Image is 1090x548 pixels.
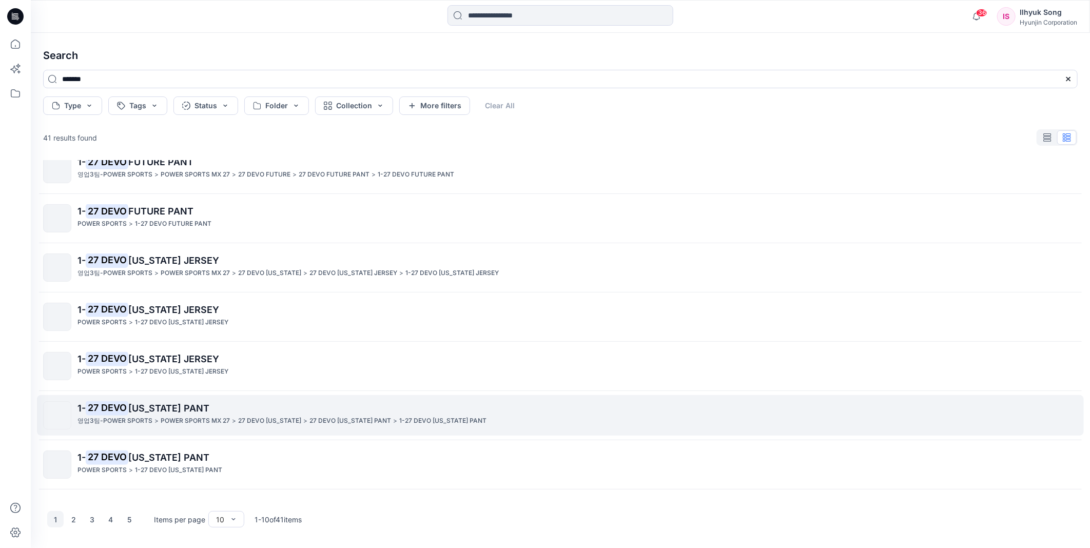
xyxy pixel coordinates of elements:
p: > [293,169,297,180]
p: POWER SPORTS MX 27 [161,169,230,180]
p: POWER SPORTS MX 27 [161,268,230,279]
button: Collection [315,96,393,115]
p: POWER SPORTS MX 27 [161,416,230,426]
button: Tags [108,96,167,115]
p: > [303,416,307,426]
button: Folder [244,96,309,115]
span: FUTURE PANT [128,206,193,217]
a: 1-27 DEVO[US_STATE] JERSEYPOWER SPORTS>1-27 DEVO [US_STATE] JERSEY [37,346,1084,386]
p: POWER SPORTS [77,366,127,377]
a: 1-27 DEVOFUTURE PANT영업3팀-POWER SPORTS>POWER SPORTS MX 27>27 DEVO FUTURE>27 DEVO FUTURE PANT>1-27 ... [37,149,1084,189]
p: > [129,317,133,328]
p: POWER SPORTS [77,317,127,328]
mark: 27 DEVO [86,204,128,218]
p: 1-27 DEVO MONTANA PANT [399,416,486,426]
div: 10 [216,514,224,525]
a: 1-27 DEVO[US_STATE] JERSEY영업3팀-POWER SPORTS>POWER SPORTS MX 27>27 DEVO [US_STATE]>27 DEVO [US_STA... [37,247,1084,288]
p: > [154,268,159,279]
p: 영업3팀-POWER SPORTS [77,169,152,180]
p: 1-27 DEVO MONTANA PANT [135,465,222,476]
p: 영업3팀-POWER SPORTS [77,416,152,426]
p: > [154,416,159,426]
span: 1- [77,206,86,217]
p: > [232,416,236,426]
button: 4 [103,511,119,527]
span: 1- [77,452,86,463]
span: 1- [77,354,86,364]
p: > [393,416,397,426]
p: > [372,169,376,180]
p: > [129,465,133,476]
button: 3 [84,511,101,527]
p: 1-27 DEVO MONTANA JERSEY [135,317,228,328]
span: [US_STATE] PANT [128,403,209,414]
mark: 27 DEVO [86,302,128,317]
span: 1- [77,304,86,315]
span: [US_STATE] JERSEY [128,255,219,266]
p: 27 DEVO MONTANA [238,268,301,279]
p: 27 DEVO MONTANA [238,416,301,426]
mark: 27 DEVO [86,401,128,415]
p: POWER SPORTS [77,219,127,229]
span: [US_STATE] JERSEY [128,304,219,315]
p: 1-27 DEVO FUTURE PANT [135,219,211,229]
div: IS [997,7,1016,26]
a: 1-27 DEVO[US_STATE] PANTPOWER SPORTS>1-27 DEVO [US_STATE] PANT [37,494,1084,534]
a: 1-27 DEVO[US_STATE] PANT영업3팀-POWER SPORTS>POWER SPORTS MX 27>27 DEVO [US_STATE]>27 DEVO [US_STATE... [37,395,1084,436]
p: 영업3팀-POWER SPORTS [77,268,152,279]
p: POWER SPORTS [77,465,127,476]
button: 5 [121,511,138,527]
p: > [232,169,236,180]
p: 1-27 DEVO MONTANA JERSEY [135,366,228,377]
mark: 27 DEVO [86,450,128,464]
p: > [154,169,159,180]
h4: Search [35,41,1086,70]
p: 27 DEVO FUTURE [238,169,290,180]
button: Type [43,96,102,115]
p: 27 DEVO MONTANA JERSEY [309,268,397,279]
a: 1-27 DEVOFUTURE PANTPOWER SPORTS>1-27 DEVO FUTURE PANT [37,198,1084,239]
button: 1 [47,511,64,527]
p: > [303,268,307,279]
span: [US_STATE] JERSEY [128,354,219,364]
p: > [399,268,403,279]
mark: 27 DEVO [86,253,128,267]
button: Status [173,96,238,115]
a: 1-27 DEVO[US_STATE] PANTPOWER SPORTS>1-27 DEVO [US_STATE] PANT [37,444,1084,485]
p: 1 - 10 of 41 items [255,514,302,525]
p: 27 DEVO MONTANA PANT [309,416,391,426]
p: 1-27 DEVO FUTURE PANT [378,169,454,180]
p: 1-27 DEVO MONTANA JERSEY [405,268,499,279]
p: 41 results found [43,132,97,143]
mark: 27 DEVO [86,351,128,366]
p: > [129,219,133,229]
p: > [129,366,133,377]
span: 1- [77,255,86,266]
p: Items per page [154,514,205,525]
span: 1- [77,156,86,167]
button: 2 [66,511,82,527]
span: FUTURE PANT [128,156,193,167]
div: Hyunjin Corporation [1020,18,1077,26]
p: 27 DEVO FUTURE PANT [299,169,369,180]
span: 36 [976,9,987,17]
button: More filters [399,96,470,115]
span: [US_STATE] PANT [128,452,209,463]
span: 1- [77,403,86,414]
div: Ilhyuk Song [1020,6,1077,18]
a: 1-27 DEVO[US_STATE] JERSEYPOWER SPORTS>1-27 DEVO [US_STATE] JERSEY [37,297,1084,337]
p: > [232,268,236,279]
mark: 27 DEVO [86,154,128,169]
